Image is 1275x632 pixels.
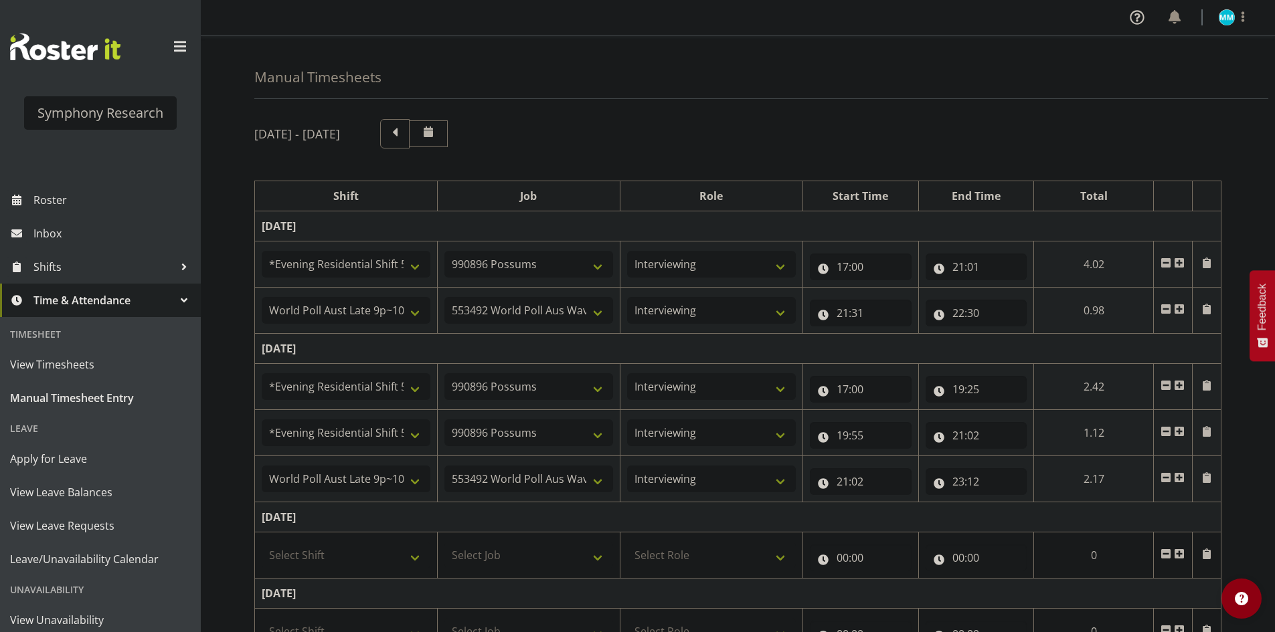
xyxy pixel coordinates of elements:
span: Roster [33,190,194,210]
a: View Leave Balances [3,476,197,509]
input: Click to select... [810,300,912,326]
input: Click to select... [810,544,912,571]
button: Feedback - Show survey [1250,270,1275,361]
input: Click to select... [926,300,1027,326]
input: Click to select... [926,468,1027,495]
div: Symphony Research [37,103,163,123]
input: Click to select... [926,422,1027,449]
div: Unavailability [3,576,197,603]
a: View Timesheets [3,348,197,381]
td: 2.42 [1034,364,1154,410]
div: Timesheet [3,320,197,348]
h4: Manual Timesheets [254,70,381,85]
div: Start Time [810,188,912,204]
img: murphy-mulholland11450.jpg [1219,9,1235,25]
span: Time & Attendance [33,290,174,310]
td: [DATE] [255,578,1221,609]
span: Manual Timesheet Entry [10,388,191,408]
a: Apply for Leave [3,442,197,476]
input: Click to select... [926,376,1027,403]
td: [DATE] [255,502,1221,532]
span: View Leave Balances [10,482,191,502]
span: View Leave Requests [10,516,191,536]
input: Click to select... [810,468,912,495]
input: Click to select... [926,253,1027,280]
input: Click to select... [810,376,912,403]
span: View Timesheets [10,354,191,375]
img: help-xxl-2.png [1235,592,1248,605]
div: Leave [3,415,197,442]
div: Job [444,188,613,204]
img: Rosterit website logo [10,33,120,60]
span: Inbox [33,223,194,243]
input: Click to select... [810,253,912,280]
td: 0.98 [1034,288,1154,334]
td: [DATE] [255,334,1221,364]
a: Manual Timesheet Entry [3,381,197,415]
div: Role [627,188,796,204]
td: 1.12 [1034,410,1154,456]
span: Feedback [1256,284,1268,330]
span: View Unavailability [10,610,191,630]
span: Apply for Leave [10,449,191,469]
div: End Time [926,188,1027,204]
span: Shifts [33,257,174,277]
h5: [DATE] - [DATE] [254,126,340,141]
a: View Leave Requests [3,509,197,542]
input: Click to select... [926,544,1027,571]
td: 2.17 [1034,456,1154,502]
span: Leave/Unavailability Calendar [10,549,191,569]
td: 4.02 [1034,241,1154,288]
input: Click to select... [810,422,912,449]
td: 0 [1034,532,1154,578]
div: Shift [262,188,430,204]
td: [DATE] [255,211,1221,241]
a: Leave/Unavailability Calendar [3,542,197,576]
div: Total [1041,188,1146,204]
